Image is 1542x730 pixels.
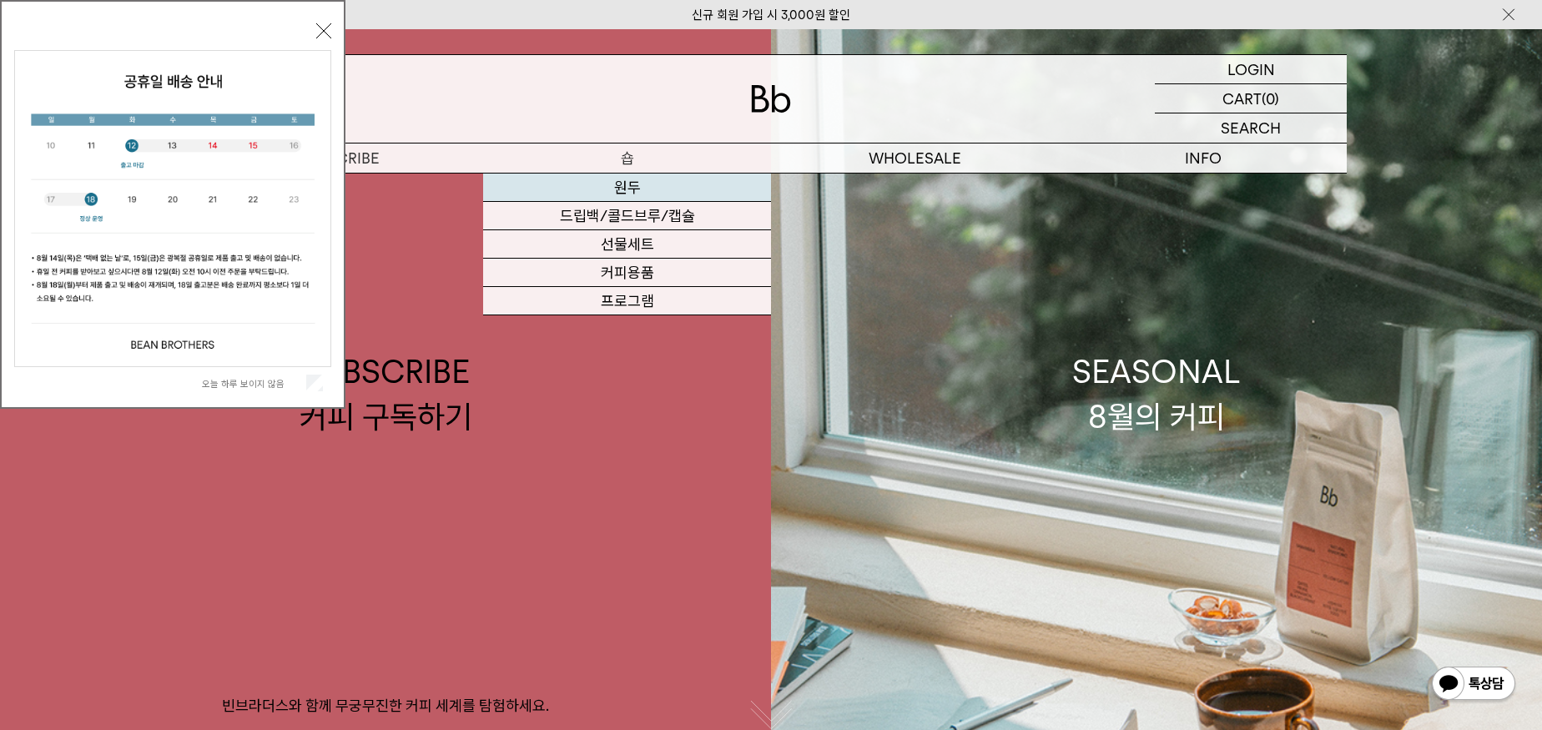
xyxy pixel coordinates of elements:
img: 카카오톡 채널 1:1 채팅 버튼 [1430,665,1517,705]
div: SEASONAL 8월의 커피 [1072,350,1241,438]
p: LOGIN [1227,55,1275,83]
div: SUBSCRIBE 커피 구독하기 [300,350,472,438]
a: 원두 [483,174,771,202]
img: 로고 [751,85,791,113]
p: WHOLESALE [771,143,1059,173]
p: INFO [1059,143,1347,173]
a: CART (0) [1155,84,1347,113]
a: 드립백/콜드브루/캡슐 [483,202,771,230]
p: SEARCH [1221,113,1281,143]
a: LOGIN [1155,55,1347,84]
label: 오늘 하루 보이지 않음 [202,378,303,390]
a: 숍 [483,143,771,173]
button: 닫기 [316,23,331,38]
a: 선물세트 [483,230,771,259]
a: 커피용품 [483,259,771,287]
a: 프로그램 [483,287,771,315]
img: cb63d4bbb2e6550c365f227fdc69b27f_113810.jpg [15,51,330,366]
a: 신규 회원 가입 시 3,000원 할인 [692,8,850,23]
p: CART [1222,84,1262,113]
p: (0) [1262,84,1279,113]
